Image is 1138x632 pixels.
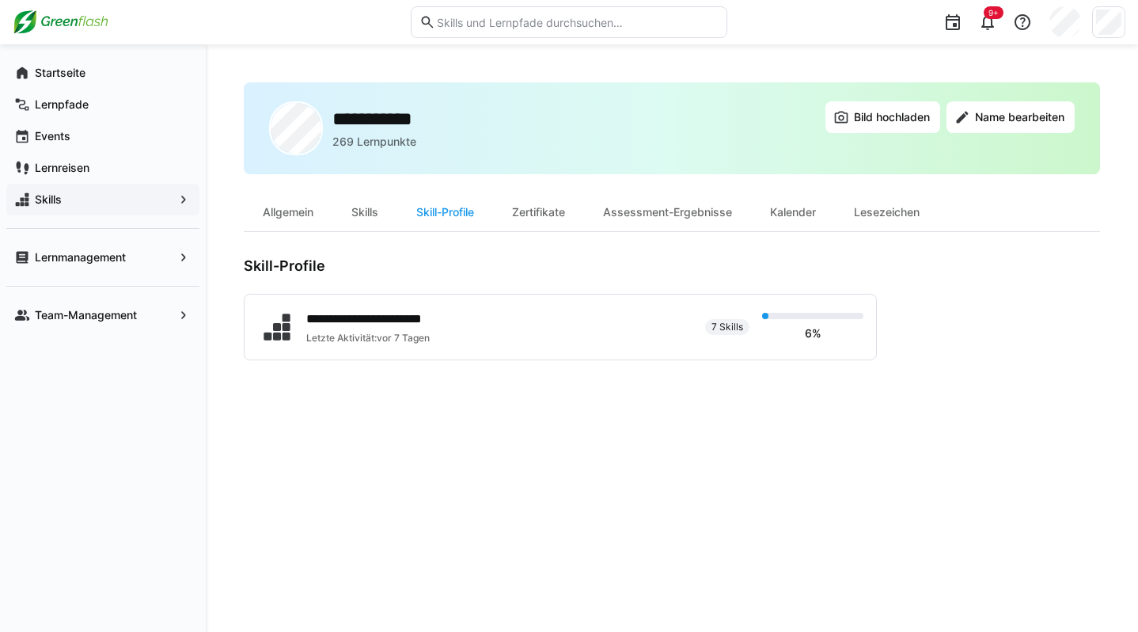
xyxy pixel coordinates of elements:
[946,101,1075,133] button: Name bearbeiten
[711,321,743,333] span: 7 Skills
[244,193,332,231] div: Allgemein
[973,109,1067,125] span: Name bearbeiten
[988,8,999,17] span: 9+
[493,193,584,231] div: Zertifikate
[306,332,449,345] div: Letzte Aktivität:
[435,15,719,29] input: Skills und Lernpfade durchsuchen…
[332,193,397,231] div: Skills
[825,101,940,133] button: Bild hochladen
[332,134,416,150] p: 269 Lernpunkte
[805,326,821,341] p: 6%
[835,193,939,231] div: Lesezeichen
[584,193,751,231] div: Assessment-Ergebnisse
[377,332,430,344] span: vor 7 Tagen
[751,193,835,231] div: Kalender
[852,109,932,125] span: Bild hochladen
[244,257,877,275] h3: Skill-Profile
[397,193,493,231] div: Skill-Profile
